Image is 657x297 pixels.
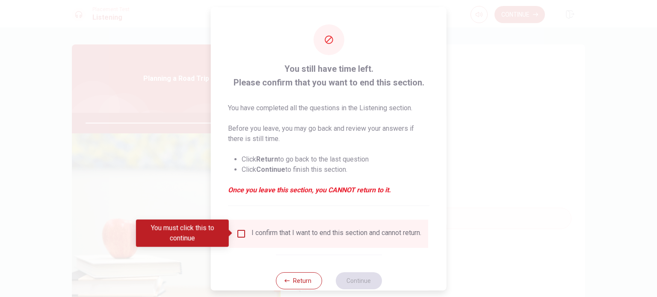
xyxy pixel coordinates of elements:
div: I confirm that I want to end this section and cannot return. [252,228,421,238]
span: You must click this to continue [236,228,246,238]
li: Click to go back to the last question [242,154,429,164]
strong: Continue [256,165,285,173]
button: Return [275,272,322,289]
p: Before you leave, you may go back and review your answers if there is still time. [228,123,429,144]
button: Continue [335,272,382,289]
p: You have completed all the questions in the Listening section. [228,103,429,113]
em: Once you leave this section, you CANNOT return to it. [228,185,429,195]
li: Click to finish this section. [242,164,429,174]
span: You still have time left. Please confirm that you want to end this section. [228,62,429,89]
div: You must click this to continue [136,220,229,247]
strong: Return [256,155,278,163]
